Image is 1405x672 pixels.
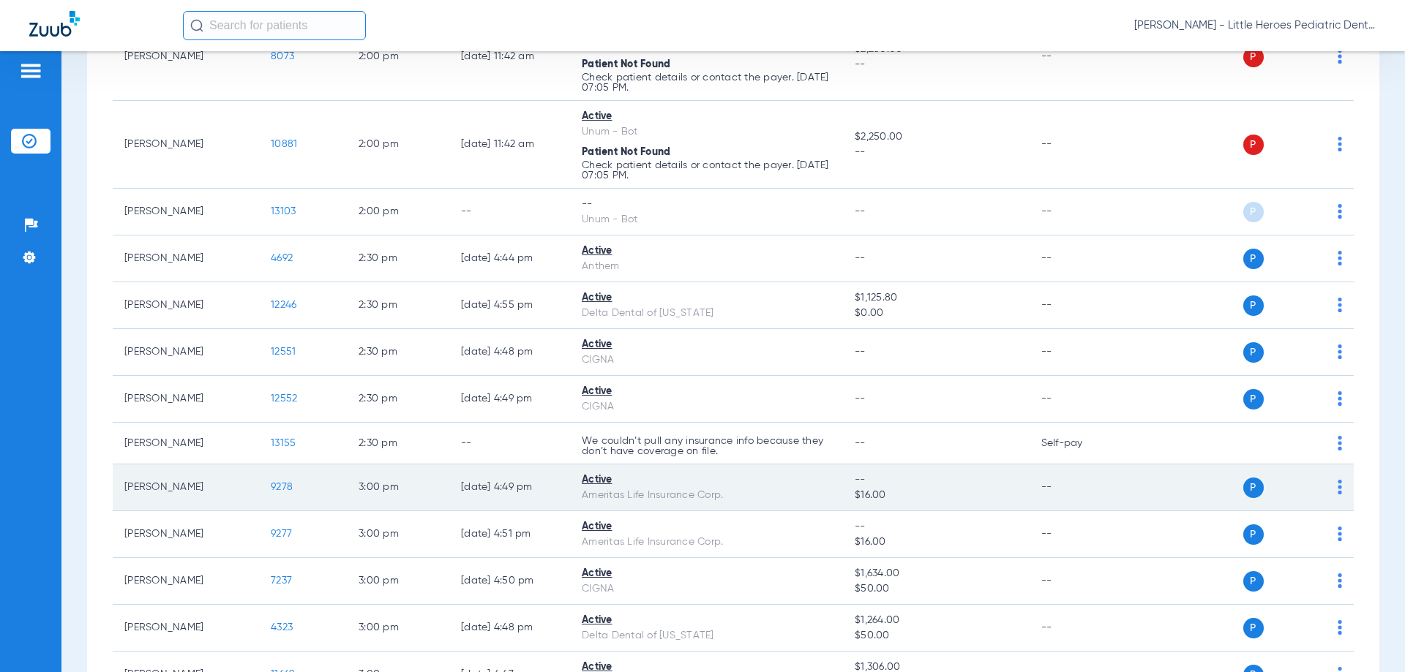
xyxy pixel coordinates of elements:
img: group-dot-blue.svg [1338,436,1342,450]
span: 13103 [271,206,296,216]
p: Check patient details or contact the payer. [DATE] 07:05 PM. [582,72,831,93]
span: 4323 [271,622,293,633]
td: 2:00 PM [347,13,449,101]
span: 8073 [271,51,294,61]
span: 9277 [271,529,292,539]
span: P [1243,618,1264,638]
div: CIGNA [582,581,831,597]
input: Search for patients [183,11,366,40]
span: 7237 [271,575,292,586]
img: group-dot-blue.svg [1338,298,1342,312]
span: $1,125.80 [855,290,1017,306]
td: 2:00 PM [347,101,449,189]
div: Active [582,384,831,399]
td: [PERSON_NAME] [113,13,259,101]
span: -- [855,145,1017,160]
span: Patient Not Found [582,59,670,69]
img: Search Icon [190,19,203,32]
div: Active [582,472,831,488]
span: -- [855,472,1017,488]
span: -- [855,57,1017,72]
span: -- [855,519,1017,535]
span: 4692 [271,253,293,263]
span: $1,634.00 [855,566,1017,581]
td: -- [1030,511,1128,558]
td: 3:00 PM [347,605,449,652]
iframe: Chat Widget [1332,602,1405,672]
td: [PERSON_NAME] [113,423,259,464]
div: Anthem [582,259,831,274]
span: 13155 [271,438,296,448]
img: group-dot-blue.svg [1338,251,1342,265]
td: 2:00 PM [347,189,449,235]
td: [PERSON_NAME] [113,558,259,605]
div: Active [582,109,831,124]
div: Unum - Bot [582,212,831,227]
div: Active [582,566,831,581]
img: group-dot-blue.svg [1338,49,1342,64]
span: -- [855,438,866,448]
td: -- [1030,464,1128,511]
div: Ameritas Life Insurance Corp. [582,488,831,503]
td: [PERSON_NAME] [113,189,259,235]
span: P [1243,135,1264,155]
div: Active [582,290,831,306]
td: -- [449,189,570,235]
img: group-dot-blue.svg [1338,344,1342,359]
td: [DATE] 4:51 PM [449,511,570,558]
span: 12551 [271,347,296,357]
span: Patient Not Found [582,147,670,157]
span: 12246 [271,300,296,310]
td: [DATE] 4:49 PM [449,376,570,423]
span: $2,250.00 [855,129,1017,145]
div: Unum - Bot [582,124,831,140]
span: P [1243,524,1264,545]
td: [PERSON_NAME] [113,605,259,652]
td: -- [1030,282,1128,329]
td: -- [1030,189,1128,235]
td: Self-pay [1030,423,1128,464]
div: Active [582,519,831,535]
td: [DATE] 4:55 PM [449,282,570,329]
span: -- [855,253,866,263]
td: [DATE] 4:50 PM [449,558,570,605]
div: -- [582,197,831,212]
td: -- [1030,605,1128,652]
img: group-dot-blue.svg [1338,391,1342,406]
span: 12552 [271,393,297,404]
td: [DATE] 4:49 PM [449,464,570,511]
td: -- [1030,376,1128,423]
div: Active [582,337,831,352]
td: [DATE] 4:44 PM [449,235,570,282]
span: P [1243,47,1264,67]
td: 2:30 PM [347,376,449,423]
img: Zuub Logo [29,11,80,37]
p: Check patient details or contact the payer. [DATE] 07:05 PM. [582,160,831,181]
td: [DATE] 11:42 AM [449,13,570,101]
td: [PERSON_NAME] [113,511,259,558]
td: -- [1030,13,1128,101]
div: Active [582,243,831,259]
td: 2:30 PM [347,235,449,282]
span: 9278 [271,482,293,492]
span: P [1243,571,1264,592]
td: [DATE] 4:48 PM [449,605,570,652]
span: $16.00 [855,488,1017,503]
td: 3:00 PM [347,558,449,605]
img: group-dot-blue.svg [1338,137,1342,151]
td: [PERSON_NAME] [113,101,259,189]
span: P [1243,342,1264,363]
span: $50.00 [855,628,1017,643]
td: 3:00 PM [347,511,449,558]
div: Delta Dental of [US_STATE] [582,628,831,643]
td: [DATE] 4:48 PM [449,329,570,376]
div: Delta Dental of [US_STATE] [582,306,831,321]
div: CIGNA [582,352,831,368]
img: group-dot-blue.svg [1338,204,1342,219]
img: group-dot-blue.svg [1338,480,1342,494]
span: $1,264.00 [855,613,1017,628]
td: -- [1030,101,1128,189]
td: [PERSON_NAME] [113,282,259,329]
td: 2:30 PM [347,329,449,376]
